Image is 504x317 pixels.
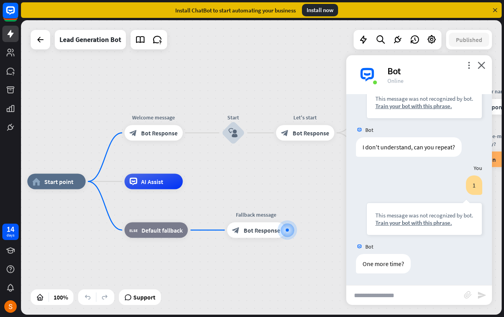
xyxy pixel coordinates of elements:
div: This message was not recognized by bot. [375,95,473,102]
div: One more time? [356,254,411,273]
div: Bot [387,65,483,77]
a: 14 days [2,224,19,240]
div: Online [387,77,483,84]
div: days [7,233,14,238]
div: Let's start [270,114,340,121]
div: This message was not recognized by bot. [375,212,473,219]
span: Default fallback [141,226,183,234]
div: Train your bot with this phrase. [375,219,473,226]
i: block_fallback [129,226,138,234]
div: Welcome message [119,114,188,121]
i: block_attachment [464,291,472,299]
div: 1 [466,175,482,195]
button: Published [449,33,489,47]
span: Bot Response [141,129,178,137]
span: Support [133,291,155,303]
span: Bot [365,126,373,133]
div: Install now [302,4,338,16]
span: Start point [44,178,73,186]
span: You [474,165,482,172]
span: Question [471,155,496,163]
span: AI Assist [141,178,163,186]
i: home_2 [32,178,40,186]
div: Fallback message [221,211,291,219]
i: block_user_input [228,128,238,138]
span: Bot Response [244,226,280,234]
div: Lead Generation Bot [59,30,121,49]
div: Start [210,114,256,121]
div: Install ChatBot to start automating your business [175,7,296,14]
span: Bot Response [293,129,329,137]
i: block_bot_response [232,226,240,234]
i: block_bot_response [281,129,289,137]
div: 100% [51,291,70,303]
i: send [477,291,487,300]
i: close [478,61,485,69]
span: Bot [365,243,373,250]
i: block_bot_response [129,129,137,137]
div: 14 [7,226,14,233]
i: more_vert [465,61,473,69]
button: Open LiveChat chat widget [6,3,30,26]
div: Train your bot with this phrase. [375,102,473,110]
div: I don't understand, can you repeat? [356,137,462,157]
